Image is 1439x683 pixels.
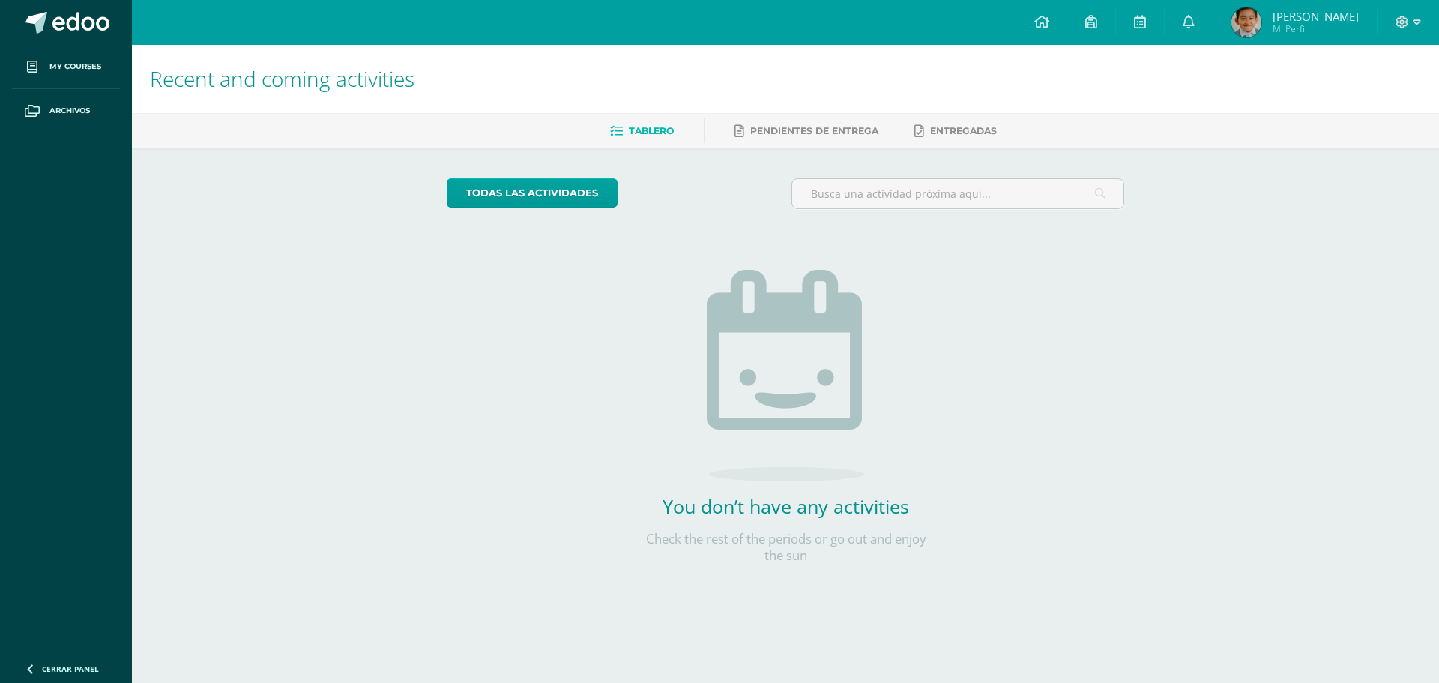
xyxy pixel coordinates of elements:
[42,664,99,674] span: Cerrar panel
[49,61,101,73] span: My courses
[636,531,935,564] p: Check the rest of the periods or go out and enjoy the sun
[707,270,864,481] img: no_activities.png
[1273,22,1359,35] span: Mi Perfil
[150,64,414,93] span: Recent and coming activities
[1273,9,1359,24] span: [PERSON_NAME]
[12,89,120,133] a: Archivos
[629,125,674,136] span: Tablero
[750,125,878,136] span: Pendientes de entrega
[49,105,90,117] span: Archivos
[1231,7,1261,37] img: c208d1275ee3f53baae25696f9eb70da.png
[636,493,935,519] h2: You don’t have any activities
[914,119,997,143] a: Entregadas
[792,179,1124,208] input: Busca una actividad próxima aquí...
[12,45,120,89] a: My courses
[447,178,618,208] a: todas las Actividades
[734,119,878,143] a: Pendientes de entrega
[610,119,674,143] a: Tablero
[930,125,997,136] span: Entregadas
